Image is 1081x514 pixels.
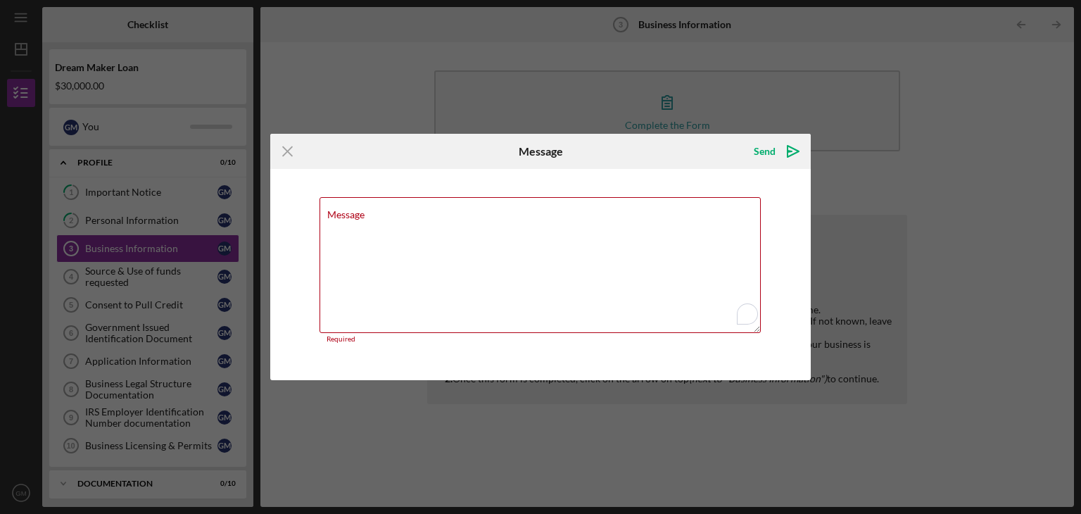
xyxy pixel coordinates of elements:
[519,145,563,158] h6: Message
[320,335,761,344] div: Required
[327,209,365,220] label: Message
[320,197,761,333] textarea: To enrich screen reader interactions, please activate Accessibility in Grammarly extension settings
[754,137,776,165] div: Send
[740,137,811,165] button: Send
